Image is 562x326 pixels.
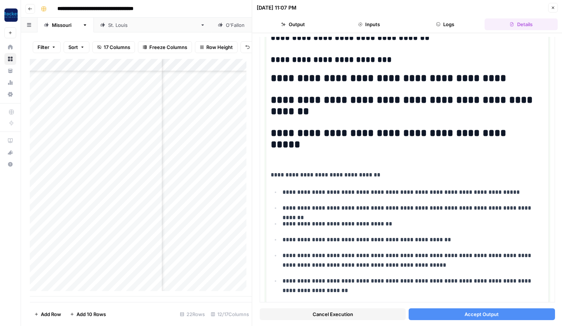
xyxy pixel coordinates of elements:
[226,21,265,29] div: [PERSON_NAME]
[409,18,482,30] button: Logs
[149,43,187,51] span: Freeze Columns
[4,8,18,22] img: Rocket Pilots Logo
[4,65,16,77] a: Your Data
[195,41,238,53] button: Row Height
[332,18,406,30] button: Inputs
[465,311,499,318] span: Accept Output
[484,18,558,30] button: Details
[177,308,208,320] div: 22 Rows
[260,308,406,320] button: Cancel Execution
[108,21,197,29] div: [GEOGRAPHIC_DATA][PERSON_NAME]
[208,308,252,320] div: 12/17 Columns
[211,18,280,32] a: [PERSON_NAME]
[5,147,16,158] div: What's new?
[92,41,135,53] button: 17 Columns
[4,53,16,65] a: Browse
[77,311,106,318] span: Add 10 Rows
[68,43,78,51] span: Sort
[4,135,16,147] a: AirOps Academy
[41,311,61,318] span: Add Row
[38,43,49,51] span: Filter
[38,18,94,32] a: [US_STATE]
[4,147,16,158] button: What's new?
[104,43,130,51] span: 17 Columns
[52,21,79,29] div: [US_STATE]
[4,158,16,170] button: Help + Support
[64,41,89,53] button: Sort
[409,308,555,320] button: Accept Output
[4,41,16,53] a: Home
[138,41,192,53] button: Freeze Columns
[206,43,233,51] span: Row Height
[257,18,330,30] button: Output
[4,6,16,24] button: Workspace: Rocket Pilots
[30,308,65,320] button: Add Row
[33,41,61,53] button: Filter
[94,18,211,32] a: [GEOGRAPHIC_DATA][PERSON_NAME]
[257,4,296,11] div: [DATE] 11:07 PM
[312,311,353,318] span: Cancel Execution
[65,308,110,320] button: Add 10 Rows
[4,88,16,100] a: Settings
[4,77,16,88] a: Usage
